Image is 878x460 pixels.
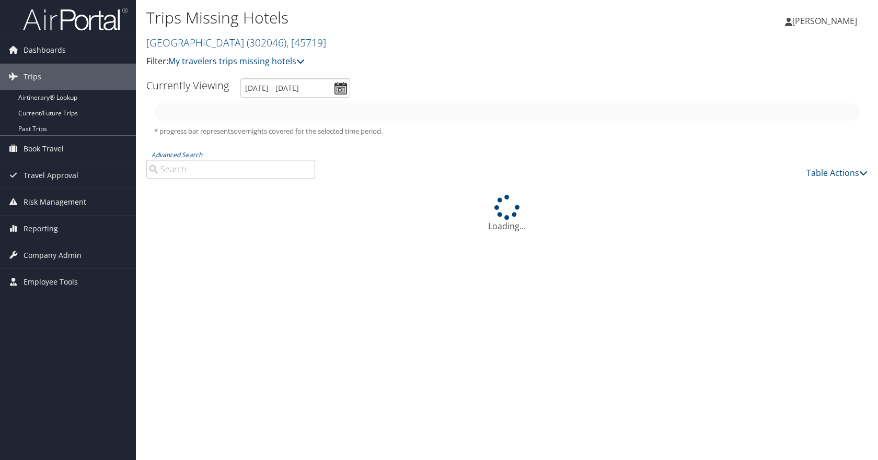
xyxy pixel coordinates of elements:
span: Travel Approval [24,162,78,188]
span: Dashboards [24,37,66,63]
a: My travelers trips missing hotels [168,55,305,67]
h1: Trips Missing Hotels [146,7,627,29]
span: Company Admin [24,242,82,268]
span: [PERSON_NAME] [792,15,857,27]
a: [PERSON_NAME] [785,5,868,37]
span: Book Travel [24,136,64,162]
span: Trips [24,64,41,90]
input: [DATE] - [DATE] [240,78,350,98]
img: airportal-logo.png [23,7,128,31]
span: Risk Management [24,189,86,215]
h5: * progress bar represents overnights covered for the selected time period. [154,126,860,136]
span: ( 302046 ) [247,36,286,50]
input: Advanced Search [146,160,315,179]
span: , [ 45719 ] [286,36,326,50]
a: [GEOGRAPHIC_DATA] [146,36,326,50]
span: Employee Tools [24,269,78,295]
span: Reporting [24,216,58,242]
div: Loading... [146,195,868,232]
a: Table Actions [806,167,868,179]
h3: Currently Viewing [146,78,229,92]
a: Advanced Search [152,150,202,159]
p: Filter: [146,55,627,68]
